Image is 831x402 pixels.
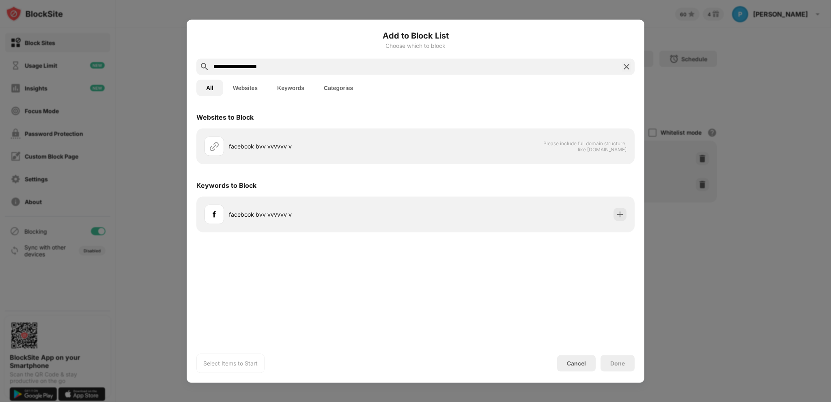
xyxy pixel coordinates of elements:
div: f [213,208,216,220]
img: search.svg [200,62,209,71]
div: Cancel [567,360,586,367]
img: search-close [622,62,631,71]
div: facebook bvv vvvvvv v [229,142,415,150]
div: Websites to Block [196,113,254,121]
div: Keywords to Block [196,181,256,189]
div: Choose which to block [196,42,635,49]
div: facebook bvv vvvvvv v [229,210,415,219]
div: Select Items to Start [203,359,258,367]
img: url.svg [209,141,219,151]
span: Please include full domain structure, like [DOMAIN_NAME] [543,140,626,152]
button: Keywords [267,80,314,96]
button: Categories [314,80,363,96]
div: Done [610,360,625,366]
h6: Add to Block List [196,29,635,41]
button: Websites [223,80,267,96]
button: All [196,80,223,96]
